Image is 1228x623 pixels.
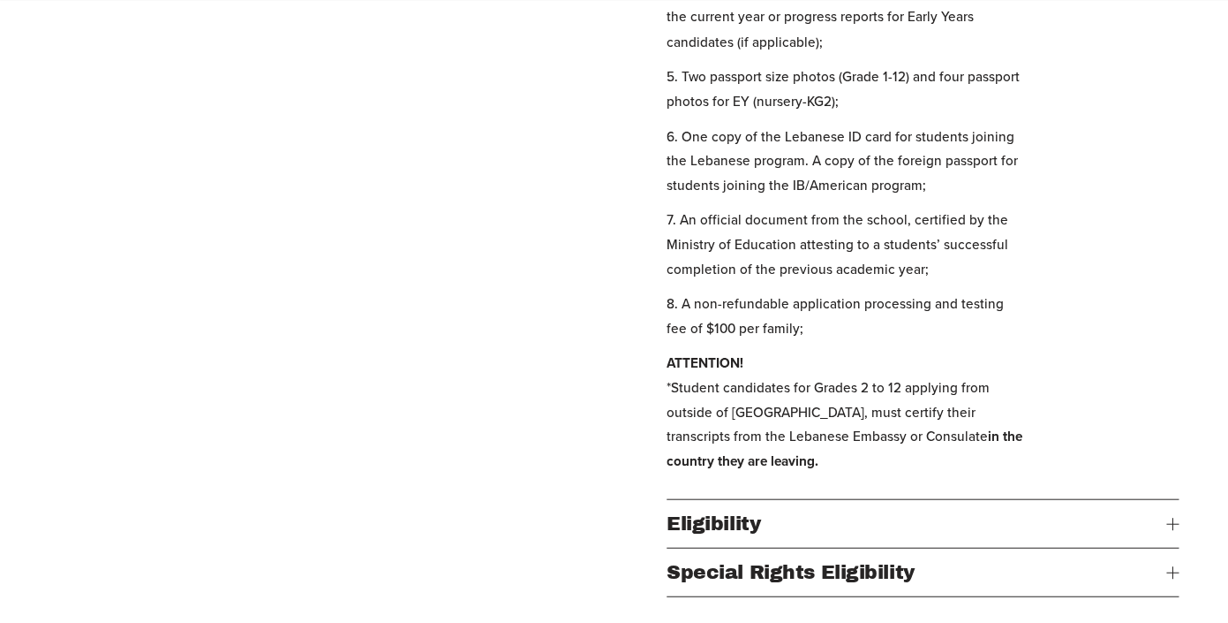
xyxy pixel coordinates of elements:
[667,561,1167,582] span: Special Rights Eligibility
[667,64,1025,112] p: 5. Two passport size photos (Grade 1-12) and four passport photos for EY (nursery-KG2);
[667,350,1025,472] p: *Student candidates for Grades 2 to 12 applying from outside of [GEOGRAPHIC_DATA], must certify t...
[667,352,743,372] strong: ATTENTION!
[667,207,1025,280] p: 7. An official document from the school, certified by the Ministry of Education attesting to a st...
[667,291,1025,339] p: 8. A non-refundable application processing and testing fee of $100 per family;
[667,513,1167,534] span: Eligibility
[667,124,1025,197] p: 6. One copy of the Lebanese ID card for students joining the Lebanese program. A copy of the fore...
[667,499,1179,547] button: Eligibility
[667,425,1026,470] strong: in the country they are leaving.
[667,548,1179,596] button: Special Rights Eligibility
